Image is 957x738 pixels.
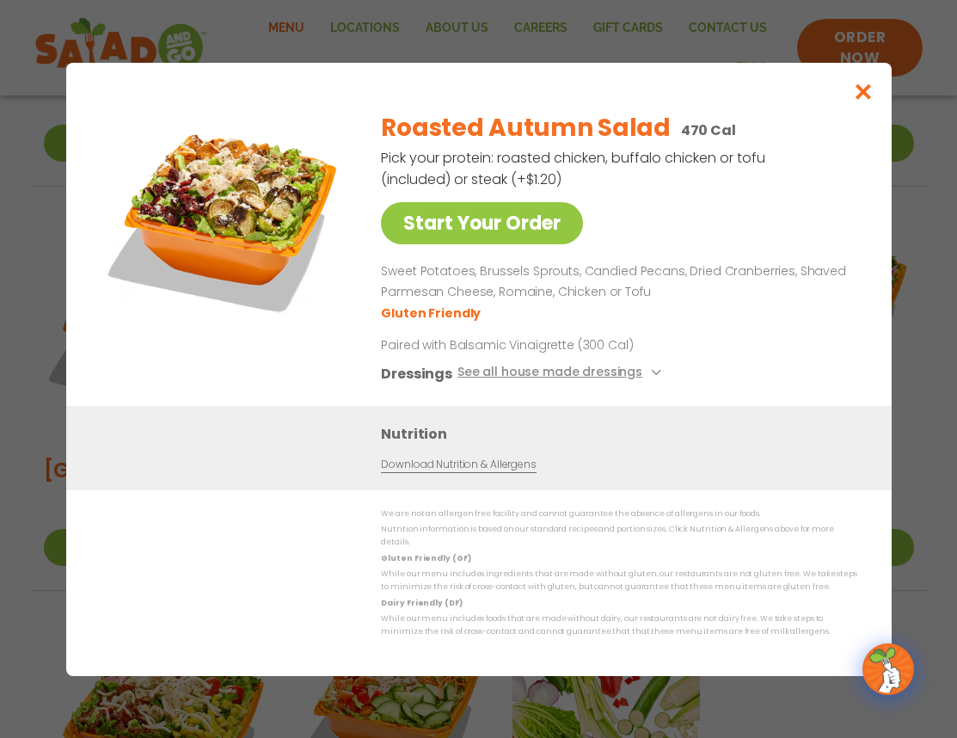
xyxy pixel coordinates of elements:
button: Close modal [835,63,891,120]
a: Start Your Order [381,202,583,244]
p: Pick your protein: roasted chicken, buffalo chicken or tofu (included) or steak (+$1.20) [381,147,768,190]
p: Paired with Balsamic Vinaigrette (300 Cal) [381,335,699,354]
img: Featured product photo for Roasted Autumn Salad [105,97,346,338]
p: 470 Cal [680,120,735,141]
h2: Roasted Autumn Salad [381,110,670,146]
img: wpChatIcon [864,645,912,693]
button: See all house made dressings [457,362,666,384]
p: Nutrition information is based on our standard recipes and portion sizes. Click Nutrition & Aller... [381,523,857,550]
strong: Dairy Friendly (DF) [381,597,462,607]
p: We are not an allergen free facility and cannot guarantee the absence of allergens in our foods. [381,507,857,520]
a: Download Nutrition & Allergens [381,456,536,472]
p: While our menu includes ingredients that are made without gluten, our restaurants are not gluten ... [381,568,857,594]
strong: Gluten Friendly (GF) [381,552,470,563]
h3: Dressings [381,362,452,384]
h3: Nutrition [381,422,866,444]
li: Gluten Friendly [381,304,483,322]
p: Sweet Potatoes, Brussels Sprouts, Candied Pecans, Dried Cranberries, Shaved Parmesan Cheese, Roma... [381,261,850,303]
p: While our menu includes foods that are made without dairy, our restaurants are not dairy free. We... [381,612,857,639]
